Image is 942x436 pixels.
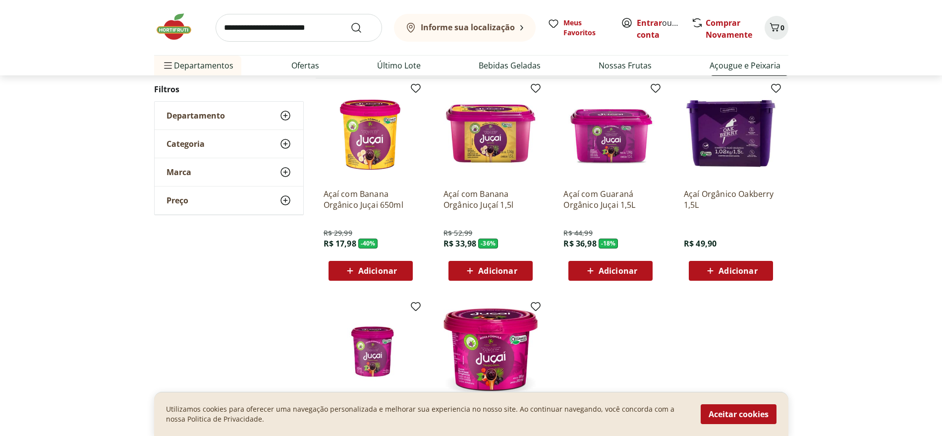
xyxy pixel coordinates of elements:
span: R$ 44,99 [563,228,592,238]
a: Comprar Novamente [706,17,752,40]
span: R$ 33,98 [443,238,476,249]
span: Adicionar [599,267,637,275]
span: - 36 % [478,239,498,249]
span: R$ 49,90 [684,238,717,249]
button: Marca [155,158,303,186]
button: Carrinho [765,16,788,40]
span: Departamentos [162,54,233,77]
button: Aceitar cookies [701,404,776,424]
span: R$ 29,99 [324,228,352,238]
a: Açougue e Peixaria [710,60,780,71]
span: Categoria [166,139,205,149]
span: Adicionar [358,267,397,275]
span: 0 [780,23,784,32]
button: Informe sua localização [394,14,536,42]
p: Utilizamos cookies para oferecer uma navegação personalizada e melhorar sua experiencia no nosso ... [166,404,689,424]
img: Açaí com Banana Orgânico Juçai 650ml [324,86,418,181]
img: Açaí com Banana Orgânico Juçaí 1,5l [443,86,538,181]
span: Preço [166,195,188,205]
span: Marca [166,167,191,177]
button: Adicionar [329,261,413,281]
a: Bebidas Geladas [479,60,541,71]
b: Informe sua localização [421,22,515,33]
button: Adicionar [448,261,533,281]
img: Hortifruti [154,12,204,42]
img: Açaí com Guaraná Orgânico Juçai 650ml [324,305,418,399]
button: Departamento [155,102,303,129]
img: Açaí Orgânico Oakberry 1,5L [684,86,778,181]
input: search [216,14,382,42]
a: Açaí com Banana Orgânico Juçai 650ml [324,188,418,210]
a: Açaí com Banana Orgânico Juçaí 1,5l [443,188,538,210]
span: R$ 17,98 [324,238,356,249]
a: Entrar [637,17,662,28]
h2: Filtros [154,79,304,99]
span: - 40 % [358,239,378,249]
span: R$ 52,99 [443,228,472,238]
a: Meus Favoritos [548,18,609,38]
button: Adicionar [568,261,653,281]
button: Submit Search [350,22,374,34]
img: Açaí Com Guaraná Orgânico Juçaí 200Ml [443,305,538,399]
span: Departamento [166,111,225,121]
span: Adicionar [719,267,757,275]
span: Adicionar [478,267,517,275]
span: R$ 36,98 [563,238,596,249]
a: Açaí com Guaraná Orgânico Juçai 1,5L [563,188,658,210]
a: Último Lote [377,60,421,71]
a: Nossas Frutas [599,60,652,71]
button: Preço [155,187,303,214]
a: Criar conta [637,17,691,40]
button: Categoria [155,130,303,158]
span: ou [637,17,681,41]
span: Meus Favoritos [563,18,609,38]
a: Açaí Orgânico Oakberry 1,5L [684,188,778,210]
a: Ofertas [291,60,319,71]
span: - 18 % [599,239,618,249]
button: Menu [162,54,174,77]
img: Açaí com Guaraná Orgânico Juçai 1,5L [563,86,658,181]
button: Adicionar [689,261,773,281]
